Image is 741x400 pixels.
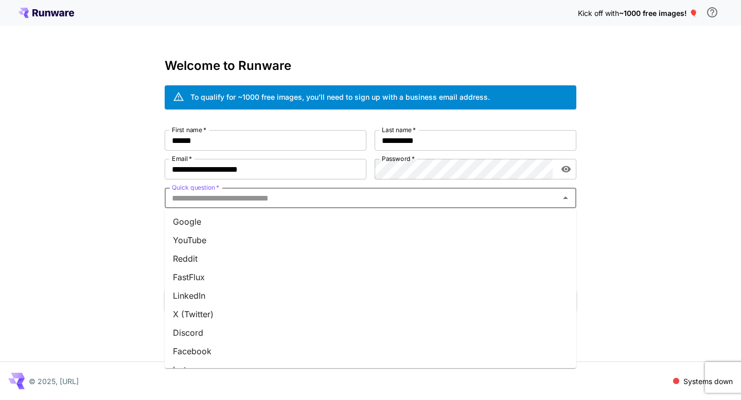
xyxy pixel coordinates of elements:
[683,376,733,387] p: Systems down
[558,191,573,205] button: Close
[165,212,576,231] li: Google
[165,305,576,323] li: X (Twitter)
[172,125,206,134] label: First name
[165,231,576,249] li: YouTube
[165,342,576,360] li: Facebook
[382,154,415,163] label: Password
[702,2,722,23] button: In order to qualify for free credit, you need to sign up with a business email address and click ...
[172,154,192,163] label: Email
[190,92,490,102] div: To qualify for ~1000 free images, you’ll need to sign up with a business email address.
[578,9,619,17] span: Kick off with
[557,160,575,178] button: toggle password visibility
[619,9,698,17] span: ~1000 free images! 🎈
[165,360,576,379] li: Instagram
[165,268,576,286] li: FastFlux
[29,376,79,387] p: © 2025, [URL]
[165,323,576,342] li: Discord
[165,59,576,73] h3: Welcome to Runware
[172,183,219,192] label: Quick question
[165,286,576,305] li: LinkedIn
[382,125,416,134] label: Last name
[165,249,576,268] li: Reddit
